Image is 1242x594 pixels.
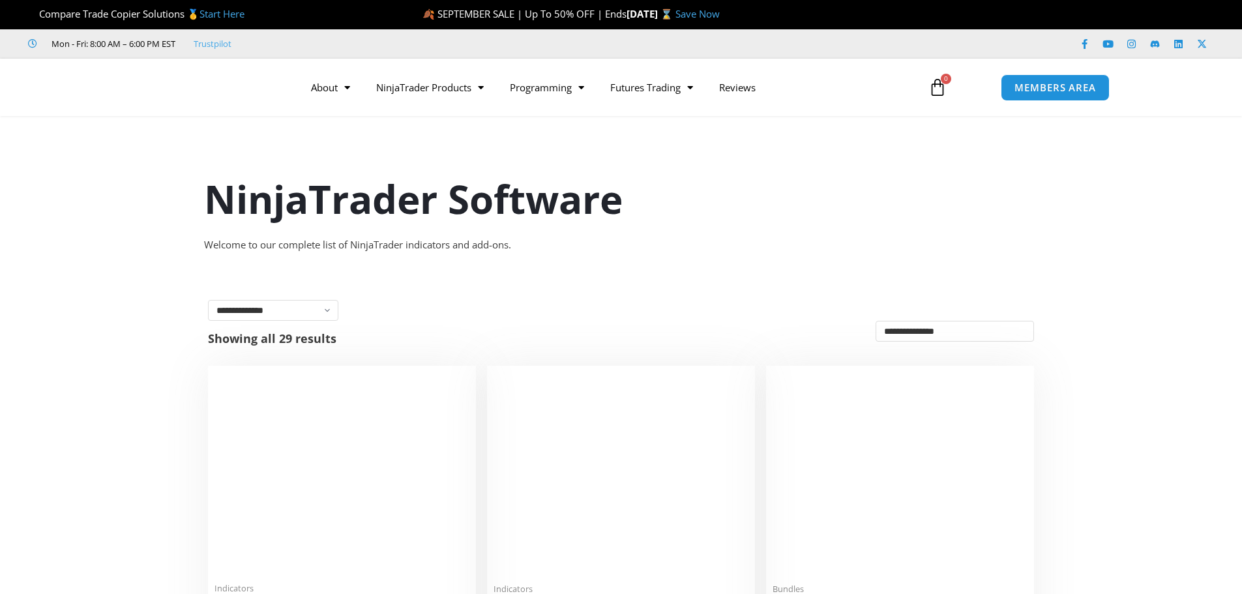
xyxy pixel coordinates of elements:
[204,171,1039,226] h1: NinjaTrader Software
[706,72,769,102] a: Reviews
[494,372,748,575] img: Account Risk Manager
[675,7,720,20] a: Save Now
[298,72,913,102] nav: Menu
[194,36,231,52] a: Trustpilot
[627,7,675,20] strong: [DATE] ⌛
[363,72,497,102] a: NinjaTrader Products
[876,321,1034,342] select: Shop order
[422,7,627,20] span: 🍂 SEPTEMBER SALE | Up To 50% OFF | Ends
[48,36,175,52] span: Mon - Fri: 8:00 AM – 6:00 PM EST
[773,372,1028,576] img: Accounts Dashboard Suite
[941,74,951,84] span: 0
[1001,74,1110,101] a: MEMBERS AREA
[597,72,706,102] a: Futures Trading
[214,372,469,575] img: Duplicate Account Actions
[909,68,966,106] a: 0
[214,583,469,594] span: Indicators
[28,7,244,20] span: Compare Trade Copier Solutions 🥇
[497,72,597,102] a: Programming
[29,9,38,19] img: 🏆
[208,333,336,344] p: Showing all 29 results
[200,7,244,20] a: Start Here
[1014,83,1096,93] span: MEMBERS AREA
[204,236,1039,254] div: Welcome to our complete list of NinjaTrader indicators and add-ons.
[298,72,363,102] a: About
[132,64,273,111] img: LogoAI | Affordable Indicators – NinjaTrader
